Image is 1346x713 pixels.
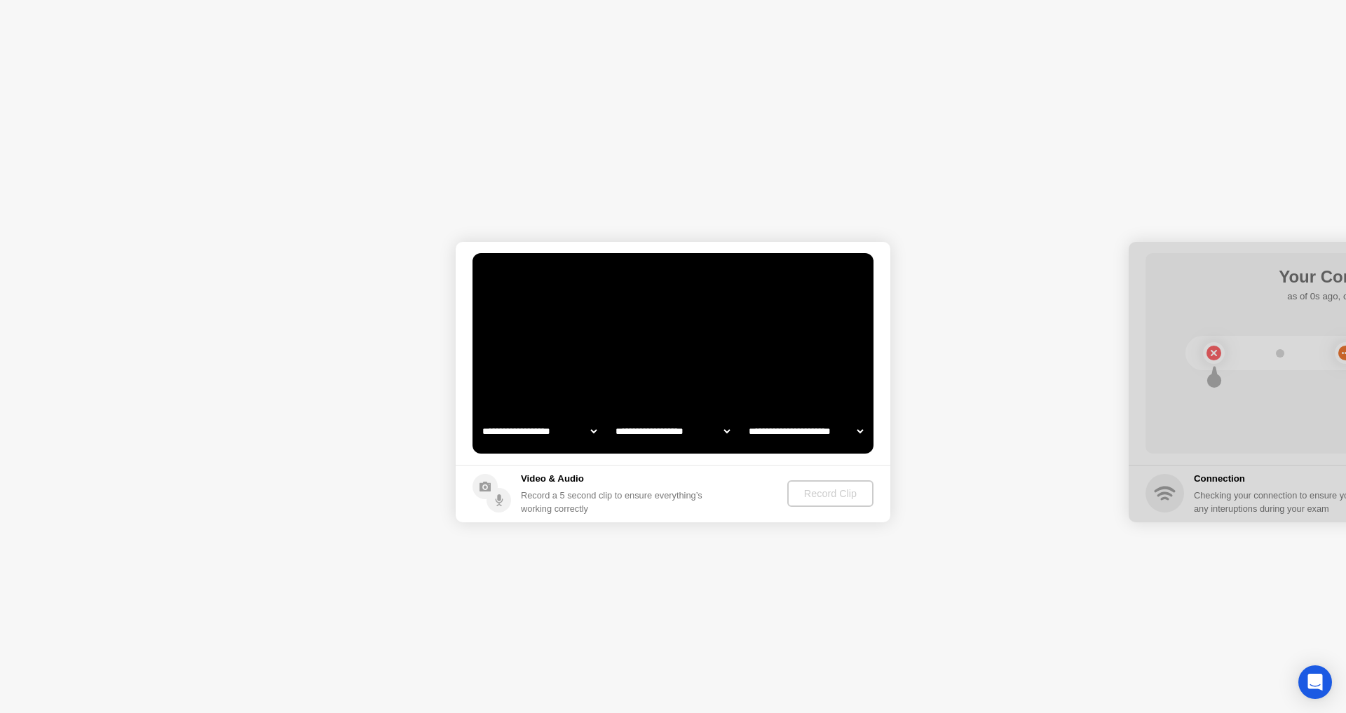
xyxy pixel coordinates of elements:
h5: Video & Audio [521,472,708,486]
button: Record Clip [787,480,873,507]
select: Available speakers [613,417,733,445]
select: Available microphones [746,417,866,445]
div: Record a 5 second clip to ensure everything’s working correctly [521,489,708,515]
div: Record Clip [793,488,868,499]
select: Available cameras [480,417,599,445]
div: Open Intercom Messenger [1298,665,1332,699]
